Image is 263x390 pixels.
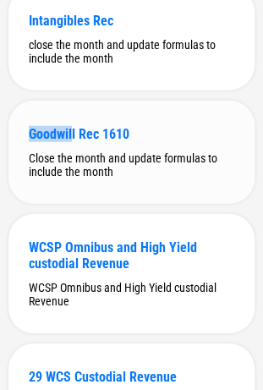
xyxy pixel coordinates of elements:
div: Close the month and update formulas to include the month [29,151,234,179]
div: 29 WCS Custodial Revenue [29,369,234,385]
div: Intangibles Rec [29,13,234,29]
div: WCSP Omnibus and High Yield custodial Revenue [29,239,234,272]
div: close the month and update formulas to include the month [29,38,234,65]
div: Goodwill Rec 1610 [29,126,234,142]
div: WCSP Omnibus and High Yield custodial Revenue [29,281,234,308]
